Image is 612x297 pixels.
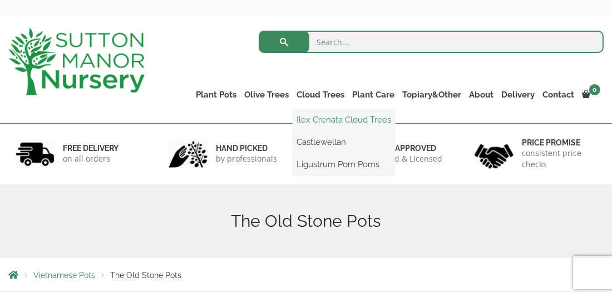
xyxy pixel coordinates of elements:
a: Plant Pots [192,87,240,103]
p: consistent price checks [522,148,596,170]
a: Vietnamese Pots [33,271,95,280]
a: Ilex Crenata Cloud Trees [293,111,395,128]
h1: The Old Stone Pots [8,211,604,231]
img: 4.jpg [475,137,514,171]
nav: Breadcrumbs [8,270,604,279]
a: Cloud Trees [293,87,348,103]
h6: FREE DELIVERY [63,143,119,153]
a: Contact [539,87,578,103]
span: The Old Stone Pots [110,271,181,280]
h6: Defra approved [369,143,442,153]
a: Olive Trees [240,87,293,103]
a: About [465,87,497,103]
img: 2.jpg [169,140,208,168]
a: Delivery [497,87,539,103]
p: on all orders [63,153,119,164]
img: logo [8,28,145,95]
h6: hand picked [216,143,277,153]
a: Plant Care [348,87,398,103]
img: 1.jpg [16,140,55,168]
p: checked & Licensed [369,153,442,164]
h6: Price promise [522,138,596,148]
a: Castlewellan [293,134,395,150]
span: 0 [589,84,600,95]
input: Search... [259,31,604,53]
a: Topiary&Other [398,87,465,103]
p: by professionals [216,153,277,164]
a: Ligustrum Pom Poms [293,156,395,173]
a: 0 [578,87,604,103]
